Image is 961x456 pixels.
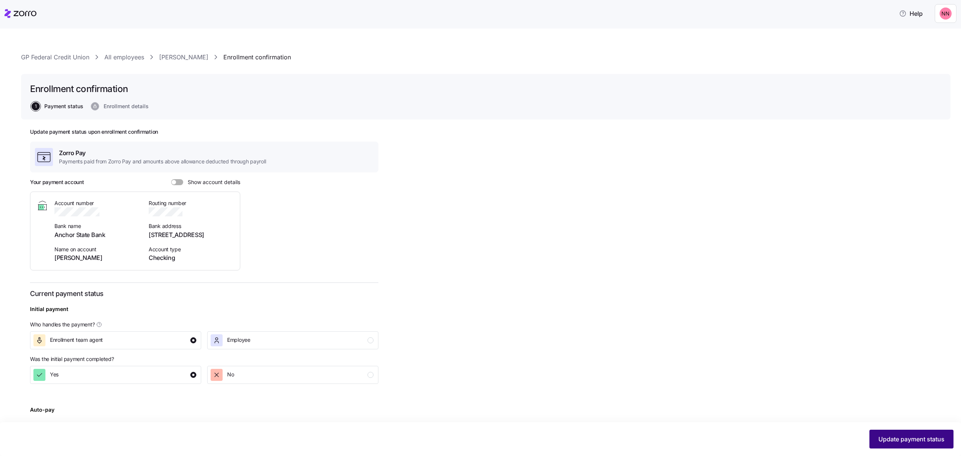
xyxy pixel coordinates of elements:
[54,230,140,240] span: Anchor State Bank
[149,199,234,207] span: Routing number
[54,222,140,230] span: Bank name
[30,128,378,136] h2: Update payment status upon enrollment confirmation
[59,158,266,165] span: Payments paid from Zorro Pay and amounts above allowance deducted through payroll
[149,246,234,253] span: Account type
[59,148,266,158] span: Zorro Pay
[227,336,250,344] span: Employee
[223,53,291,62] a: Enrollment confirmation
[54,199,140,207] span: Account number
[30,102,83,110] a: 1Payment status
[149,230,234,240] span: [STREET_ADDRESS]
[30,289,378,298] h3: Current payment status
[940,8,952,20] img: 37cb906d10cb440dd1cb011682786431
[30,355,114,363] span: Was the initial payment completed?
[54,246,140,253] span: Name on account
[869,430,953,448] button: Update payment status
[50,371,59,378] span: Yes
[91,102,149,110] button: Enrollment details
[30,305,68,319] div: Initial payment
[21,53,89,62] a: GP Federal Credit Union
[104,104,149,109] span: Enrollment details
[30,406,54,420] div: Auto-pay
[44,104,83,109] span: Payment status
[30,421,111,429] span: Who handles setting up auto-pay?
[149,253,234,263] span: Checking
[30,178,84,186] h3: Your payment account
[54,253,140,263] span: [PERSON_NAME]
[227,371,234,378] span: No
[32,102,40,110] span: 1
[30,321,95,328] span: Who handles the payment?
[104,53,144,62] a: All employees
[32,102,83,110] button: 1Payment status
[878,435,944,444] span: Update payment status
[30,83,128,95] h1: Enrollment confirmation
[899,9,923,18] span: Help
[149,222,234,230] span: Bank address
[183,179,240,185] span: Show account details
[50,336,103,344] span: Enrollment team agent
[159,53,208,62] a: [PERSON_NAME]
[893,6,929,21] button: Help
